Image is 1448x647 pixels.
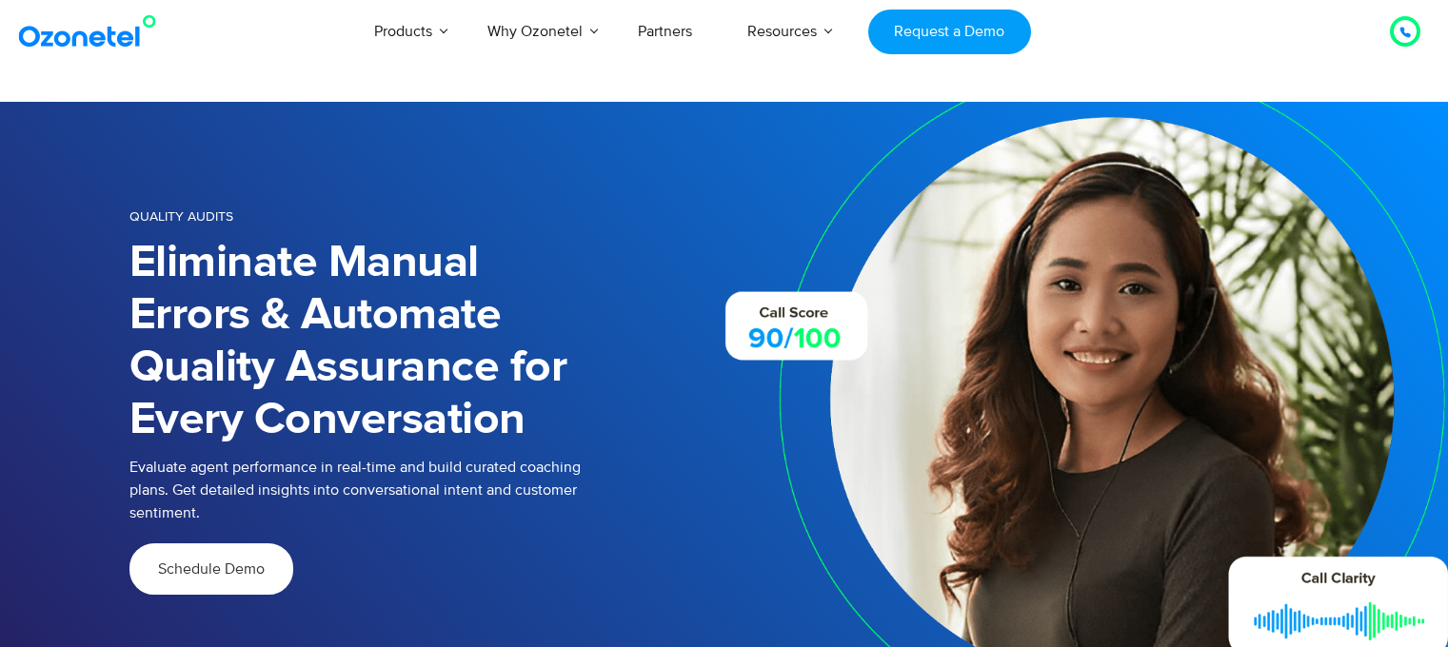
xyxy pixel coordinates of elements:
[129,208,233,225] span: Quality Audits
[129,543,293,595] a: Schedule Demo
[129,456,605,524] p: Evaluate agent performance in real-time and build curated coaching plans. Get detailed insights i...
[129,237,605,446] h1: Eliminate Manual Errors & Automate Quality Assurance for Every Conversation
[868,10,1031,54] a: Request a Demo
[158,561,265,577] span: Schedule Demo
